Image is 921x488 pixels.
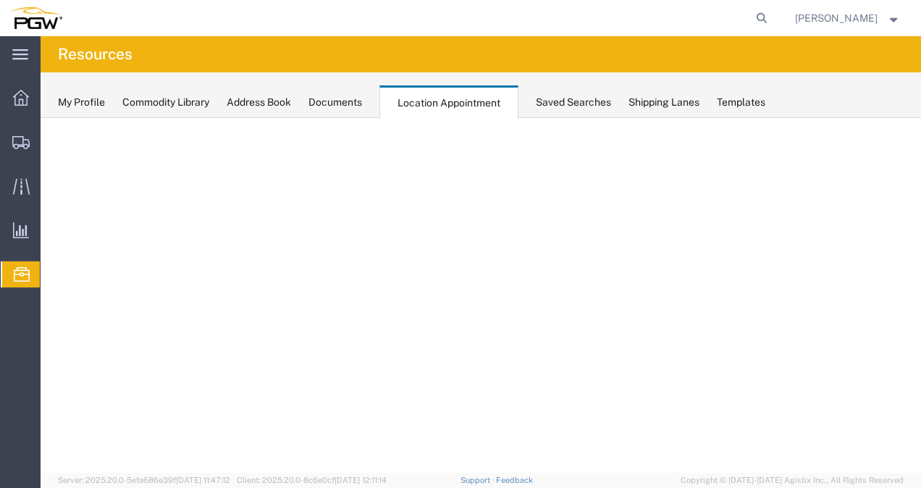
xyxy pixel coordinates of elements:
[628,95,699,110] div: Shipping Lanes
[795,10,878,26] span: Adrian Castro
[58,36,133,72] h4: Resources
[58,95,105,110] div: My Profile
[460,476,497,484] a: Support
[496,476,533,484] a: Feedback
[58,476,230,484] span: Server: 2025.20.0-5efa686e39f
[237,476,387,484] span: Client: 2025.20.0-8c6e0cf
[717,95,765,110] div: Templates
[176,476,230,484] span: [DATE] 11:47:12
[681,474,904,487] span: Copyright © [DATE]-[DATE] Agistix Inc., All Rights Reserved
[536,95,611,110] div: Saved Searches
[794,9,901,27] button: [PERSON_NAME]
[379,85,518,119] div: Location Appointment
[308,95,362,110] div: Documents
[41,118,921,473] iframe: FS Legacy Container
[335,476,387,484] span: [DATE] 12:11:14
[122,95,209,110] div: Commodity Library
[227,95,291,110] div: Address Book
[10,7,62,29] img: logo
